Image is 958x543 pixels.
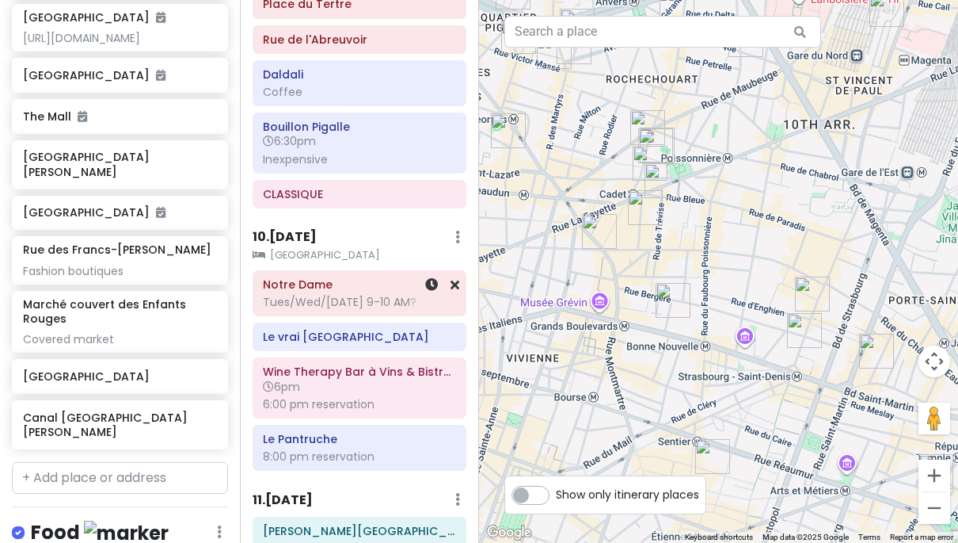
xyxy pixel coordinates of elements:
h6: Paris Charles de Gaulle Airport [263,524,455,538]
h6: [GEOGRAPHIC_DATA][PERSON_NAME] [23,150,216,178]
i: Added to itinerary [156,207,165,218]
h6: [GEOGRAPHIC_DATA] [23,68,216,82]
img: Google [483,522,535,543]
div: La Bonbonnette Bar a Vin [918,454,953,489]
h6: Le Pantruche [263,432,455,446]
h6: Daldali [263,67,455,82]
div: Abri Soba [628,190,663,225]
div: Hôtel Maison Mère [638,128,673,163]
div: Le Bon Georges [491,113,526,148]
a: Remove from day [450,276,459,294]
button: Zoom out [918,492,950,524]
div: Brasserie Bellanger [728,22,763,57]
div: Daldali [630,110,665,145]
a: Report a map error [890,533,953,541]
h6: Bouillon Pigalle [263,120,455,134]
h6: Rue de l'Abreuvoir [263,33,455,47]
div: CLASSIQUE [560,9,595,44]
div: Tues/Wed/[DATE] 9-10 AM? [263,295,455,309]
div: Restaurant Le Danube Bleu [644,163,679,198]
div: [URL][DOMAIN_NAME] [23,31,216,45]
span: Show only itinerary places [556,486,699,503]
h6: Notre Dame [263,277,455,292]
h6: The Mall [23,109,216,124]
h6: 11 . [DATE] [253,492,313,509]
div: 8:00 pm reservation [263,449,455,464]
div: Covered market [23,332,216,346]
div: MONBLEU Faubourg Montmartre [582,214,617,249]
div: 6:00 pm reservation [263,397,455,411]
div: Nectar [640,128,675,163]
button: Zoom in [918,460,950,491]
small: [GEOGRAPHIC_DATA] [253,247,467,263]
i: Added to itinerary [156,12,165,23]
div: Experimental Cocktail Club [695,439,730,474]
div: Le Syndicat [795,277,830,312]
i: Added to itinerary [156,70,165,81]
span: 6pm [263,379,300,395]
button: Map camera controls [918,346,950,377]
a: Set a time [425,276,438,294]
h6: Marché couvert des Enfants Rouges [23,297,216,326]
h6: [GEOGRAPHIC_DATA] [23,205,216,220]
div: Le Rouge à Lèvres [656,283,690,318]
div: Coffee [263,85,455,99]
div: CopperBay [859,334,894,369]
div: Wine Therapy Bar à Vins & Bistrot Paris 9 [633,146,667,181]
div: Bouillon Julien [787,313,822,348]
button: Keyboard shortcuts [685,532,753,543]
h6: CLASSIQUE [263,187,455,201]
div: Inexpensive [263,152,455,166]
span: 6:30pm [263,133,316,149]
h6: Le vrai Paris [263,330,455,344]
h6: [GEOGRAPHIC_DATA] [23,369,216,384]
a: Open this area in Google Maps (opens a new window) [483,522,535,543]
div: Le Pantruche [537,34,572,69]
h6: Canal [GEOGRAPHIC_DATA][PERSON_NAME] [23,411,216,439]
h6: 10 . [DATE] [253,229,317,246]
span: Map data ©2025 Google [762,533,849,541]
h6: Wine Therapy Bar à Vins & Bistrot Paris 9 [263,365,455,379]
h6: [GEOGRAPHIC_DATA] [23,10,165,25]
input: Search a place [504,16,821,48]
div: Fashion boutiques [23,264,216,278]
div: Rue Frochot [501,19,536,54]
h6: Rue des Francs-[PERSON_NAME] [23,243,211,257]
button: Drag Pegman onto the map to open Street View [918,403,950,434]
i: Added to itinerary [78,111,87,122]
div: KB CaféShop [557,29,591,64]
a: Terms (opens in new tab) [858,533,880,541]
input: + Add place or address [12,462,228,494]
